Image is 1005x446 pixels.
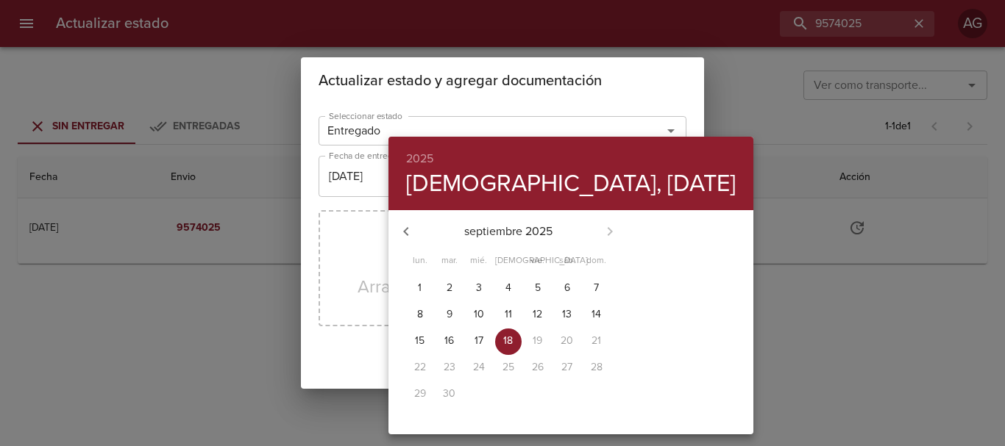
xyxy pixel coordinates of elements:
span: dom. [583,253,610,268]
span: mié. [466,253,492,268]
p: 18 [503,334,513,348]
p: 12 [533,307,542,322]
button: 2 [436,276,463,302]
button: 11 [495,302,522,328]
p: 10 [474,307,484,322]
button: 14 [583,302,610,328]
span: lun. [407,253,433,268]
button: 3 [466,276,492,302]
button: 16 [436,328,463,355]
button: 9 [436,302,463,328]
span: mar. [436,253,463,268]
p: 14 [592,307,601,322]
p: 16 [444,334,454,348]
p: 15 [415,334,425,348]
p: 8 [417,307,423,322]
p: 2 [447,281,452,295]
p: 9 [447,307,452,322]
button: 5 [525,276,551,302]
button: 17 [466,328,492,355]
button: 6 [554,276,580,302]
button: 7 [583,276,610,302]
p: 3 [476,281,482,295]
span: vie. [525,253,551,268]
p: 13 [562,307,572,322]
p: 1 [418,281,422,295]
p: 11 [505,307,512,322]
p: septiembre 2025 [424,223,592,240]
p: 5 [535,281,541,295]
button: 2025 [406,148,433,169]
button: 18 [495,328,522,355]
button: 10 [466,302,492,328]
button: 15 [407,328,433,355]
p: 4 [505,281,511,295]
button: 1 [407,276,433,302]
span: sáb. [554,253,580,268]
button: [DEMOGRAPHIC_DATA], [DATE] [406,169,736,198]
button: 4 [495,276,522,302]
button: 12 [525,302,551,328]
span: [DEMOGRAPHIC_DATA]. [495,253,522,268]
button: 13 [554,302,580,328]
p: 6 [564,281,570,295]
button: 8 [407,302,433,328]
p: 17 [475,334,483,348]
p: 7 [594,281,599,295]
